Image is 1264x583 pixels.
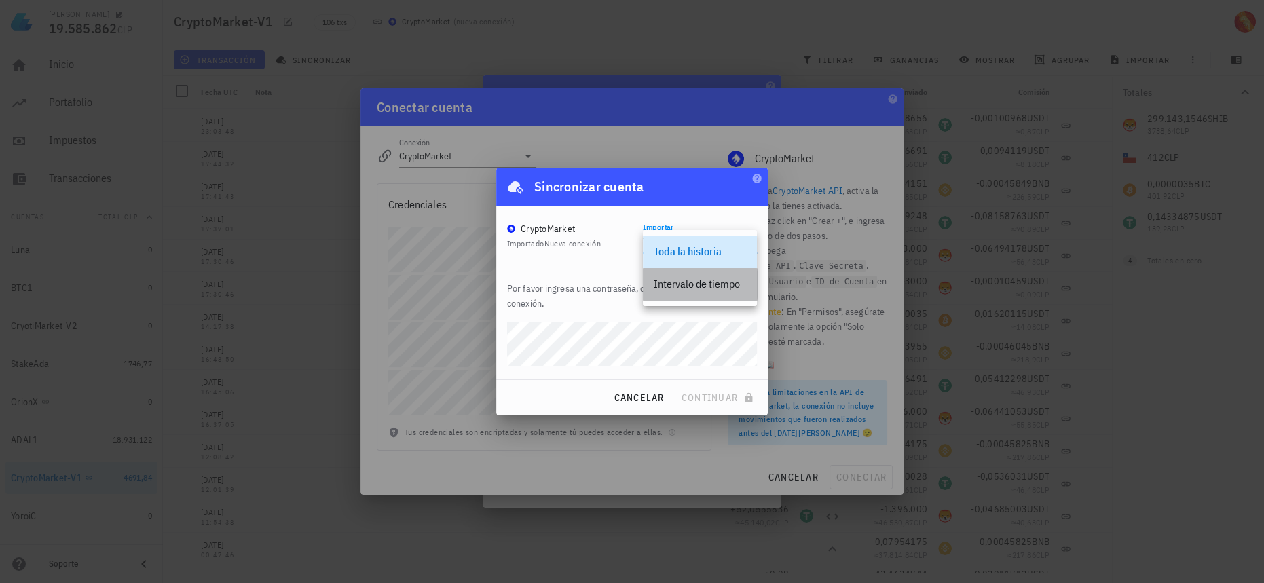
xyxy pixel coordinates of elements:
img: CryptoMKT [507,225,515,233]
span: cancelar [613,392,664,404]
span: Importado [507,238,601,248]
span: Nueva conexión [544,238,601,248]
div: Intervalo de tiempo [654,278,746,290]
label: Importar [643,222,674,232]
div: ImportarToda la historia [643,230,757,253]
button: cancelar [608,385,669,410]
div: Toda la historia [654,245,746,258]
p: Por favor ingresa una contraseña, con ella encriptaremos la conexión. [507,281,757,311]
div: Sincronizar cuenta [534,176,644,198]
div: CryptoMarket [521,222,575,236]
